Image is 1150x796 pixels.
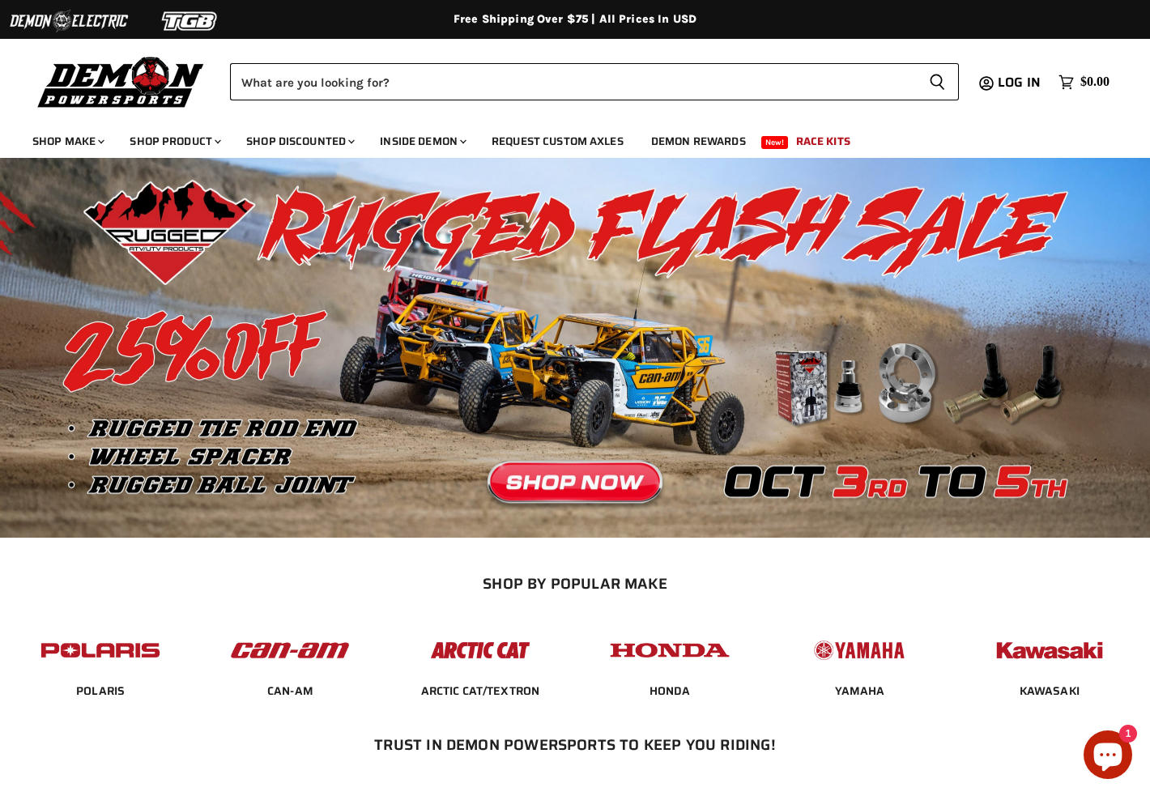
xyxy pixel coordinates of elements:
a: $0.00 [1050,70,1118,94]
h2: SHOP BY POPULAR MAKE [20,575,1131,592]
a: POLARIS [76,683,125,698]
span: POLARIS [76,683,125,700]
inbox-online-store-chat: Shopify online store chat [1079,730,1137,783]
img: POPULAR_MAKE_logo_1_adc20308-ab24-48c4-9fac-e3c1a623d575.jpg [227,626,353,675]
a: Inside Demon [368,125,476,158]
span: Log in [998,72,1041,92]
input: Search [230,63,916,100]
img: TGB Logo 2 [130,6,251,36]
img: POPULAR_MAKE_logo_4_4923a504-4bac-4306-a1be-165a52280178.jpg [607,626,733,675]
a: Shop Product [117,125,231,158]
img: POPULAR_MAKE_logo_5_20258e7f-293c-4aac-afa8-159eaa299126.jpg [796,626,922,675]
img: POPULAR_MAKE_logo_3_027535af-6171-4c5e-a9bc-f0eccd05c5d6.jpg [417,626,543,675]
form: Product [230,63,959,100]
img: POPULAR_MAKE_logo_2_dba48cf1-af45-46d4-8f73-953a0f002620.jpg [37,626,164,675]
a: Shop Discounted [234,125,364,158]
a: ARCTIC CAT/TEXTRON [421,683,540,698]
button: Search [916,63,959,100]
span: CAN-AM [267,683,313,700]
span: HONDA [650,683,691,700]
a: Request Custom Axles [479,125,636,158]
h2: Trust In Demon Powersports To Keep You Riding! [39,736,1112,753]
a: CAN-AM [267,683,313,698]
span: ARCTIC CAT/TEXTRON [421,683,540,700]
a: Race Kits [784,125,862,158]
span: New! [761,136,789,149]
a: YAMAHA [835,683,885,698]
img: POPULAR_MAKE_logo_6_76e8c46f-2d1e-4ecc-b320-194822857d41.jpg [986,626,1113,675]
a: Demon Rewards [639,125,758,158]
a: Log in [990,75,1050,90]
img: Demon Electric Logo 2 [8,6,130,36]
a: Shop Make [20,125,114,158]
span: KAWASAKI [1020,683,1080,700]
ul: Main menu [20,118,1105,158]
span: YAMAHA [835,683,885,700]
a: HONDA [650,683,691,698]
span: $0.00 [1080,74,1110,90]
a: KAWASAKI [1020,683,1080,698]
img: Demon Powersports [32,53,210,110]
